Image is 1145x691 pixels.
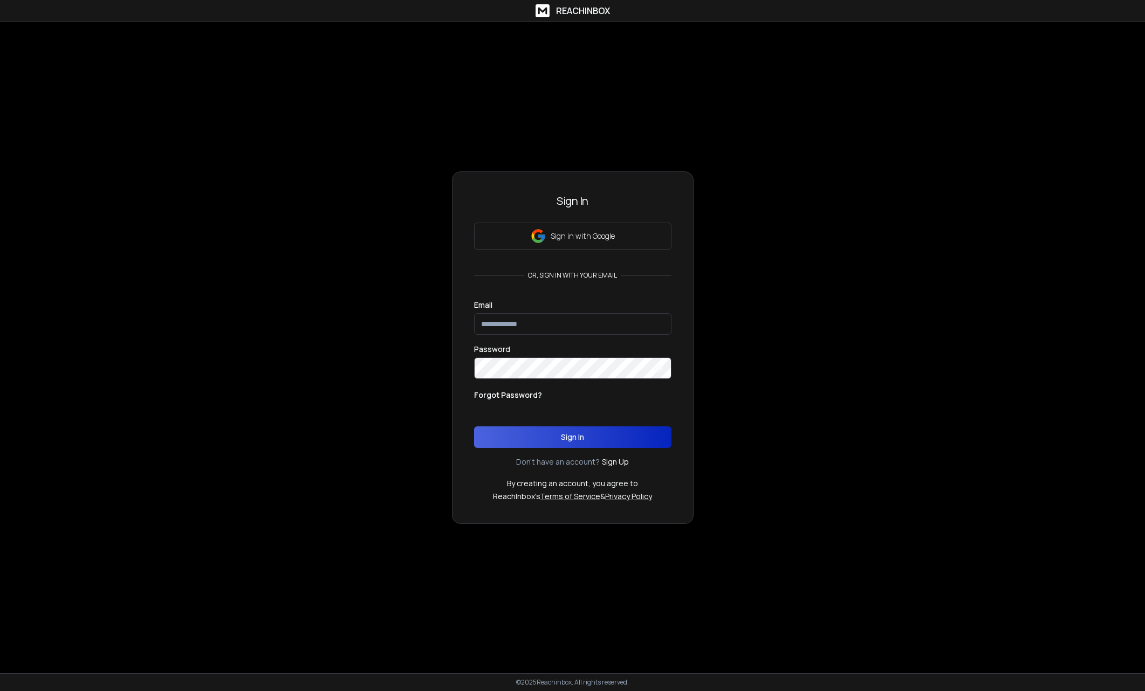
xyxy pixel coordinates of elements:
[474,426,671,448] button: Sign In
[556,4,610,17] h1: ReachInbox
[474,390,542,400] p: Forgot Password?
[516,678,629,687] p: © 2025 Reachinbox. All rights reserved.
[474,301,492,309] label: Email
[516,457,600,467] p: Don't have an account?
[474,345,510,353] label: Password
[474,194,671,209] h3: Sign In
[551,231,615,241] p: Sign in with Google
[474,223,671,250] button: Sign in with Google
[605,491,652,501] a: Privacy Policy
[524,271,621,280] p: or, sign in with your email
[493,491,652,502] p: ReachInbox's &
[540,491,600,501] a: Terms of Service
[602,457,629,467] a: Sign Up
[507,478,638,489] p: By creating an account, you agree to
[536,4,610,17] a: ReachInbox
